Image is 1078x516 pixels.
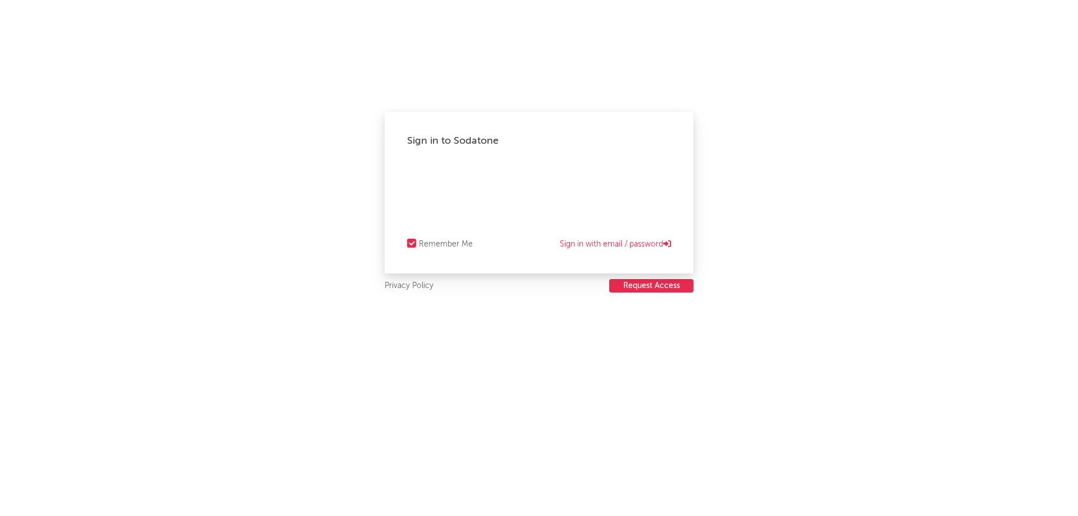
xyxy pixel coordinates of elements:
[609,279,693,293] a: Request Access
[419,238,473,251] div: Remember Me
[609,279,693,293] button: Request Access
[385,279,433,293] a: Privacy Policy
[560,238,671,251] a: Sign in with email / password
[407,134,671,148] div: Sign in to Sodatone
